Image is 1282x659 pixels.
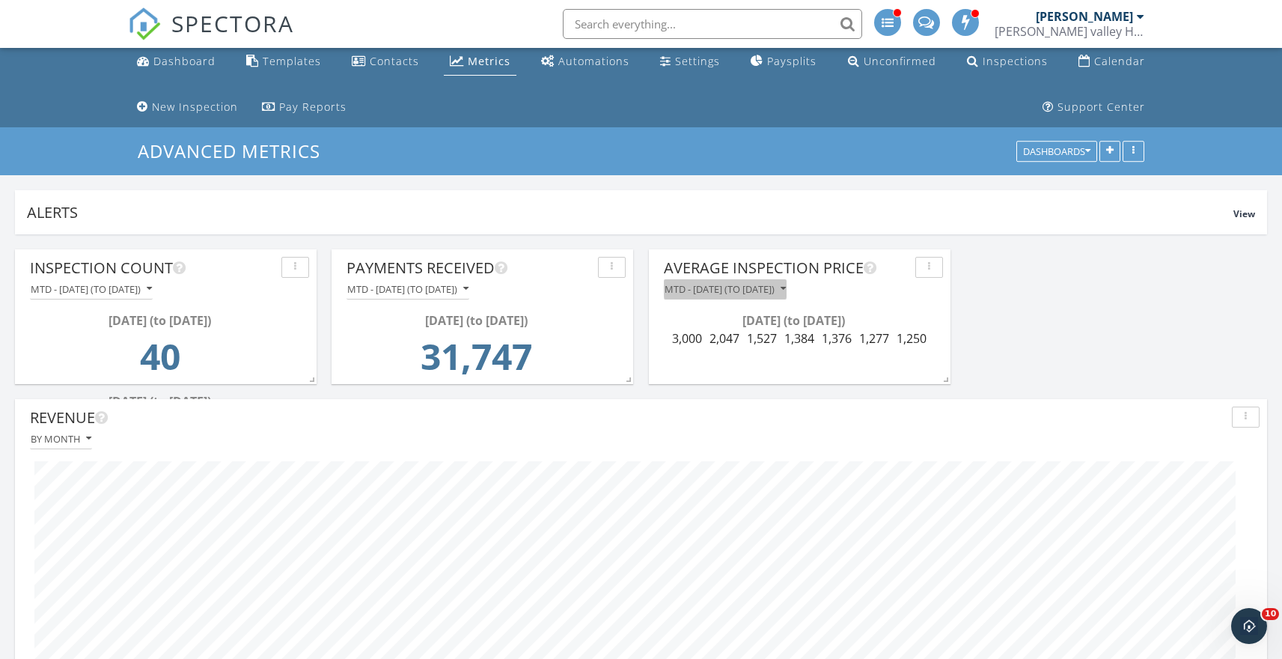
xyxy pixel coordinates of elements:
[668,329,706,356] td: 3000.0
[743,329,781,356] td: 1527.16
[1233,207,1255,220] span: View
[1262,608,1279,620] span: 10
[1016,142,1097,163] button: Dashboards
[818,329,855,356] td: 1376.0
[138,139,333,163] a: Advanced Metrics
[842,48,942,76] a: Unconfirmed
[1037,94,1151,121] a: Support Center
[664,257,909,279] div: Average Inspection Price
[34,312,285,329] div: [DATE] (to [DATE])
[30,429,92,449] button: By month
[30,407,1226,429] div: Revenue
[558,54,629,68] div: Automations
[1094,54,1145,68] div: Calendar
[131,48,222,76] a: Dashboard
[1036,9,1133,24] div: [PERSON_NAME]
[706,329,743,356] td: 2047.25
[256,94,352,121] a: Pay Reports
[347,279,469,300] button: MTD - [DATE] (to [DATE])
[171,7,294,39] span: SPECTORA
[153,54,216,68] div: Dashboard
[675,54,720,68] div: Settings
[961,48,1054,76] a: Inspections
[1057,100,1145,114] div: Support Center
[279,100,347,114] div: Pay Reports
[468,54,510,68] div: Metrics
[34,329,285,392] td: 40
[665,284,786,294] div: MTD - [DATE] (to [DATE])
[347,284,468,294] div: MTD - [DATE] (to [DATE])
[1072,48,1151,76] a: Calendar
[351,329,602,392] td: 31747.16
[1231,608,1267,644] iframe: Intercom live chat
[30,279,153,300] button: MTD - [DATE] (to [DATE])
[1023,147,1090,157] div: Dashboards
[563,9,862,39] input: Search everything...
[128,20,294,52] a: SPECTORA
[128,7,161,40] img: The Best Home Inspection Software - Spectora
[444,48,516,76] a: Metrics
[664,279,787,300] button: MTD - [DATE] (to [DATE])
[30,257,275,279] div: Inspection Count
[131,94,244,121] a: New Inspection
[152,100,238,114] div: New Inspection
[781,329,818,356] td: 1383.76
[240,48,327,76] a: Templates
[745,48,822,76] a: Paysplits
[767,54,816,68] div: Paysplits
[27,202,1233,222] div: Alerts
[864,54,936,68] div: Unconfirmed
[31,434,91,444] div: By month
[995,24,1144,39] div: Hudson valley Home Inspections LLC.
[855,329,893,356] td: 1277.06
[654,48,726,76] a: Settings
[263,54,321,68] div: Templates
[893,329,930,356] td: 1250.17
[31,284,152,294] div: MTD - [DATE] (to [DATE])
[347,257,592,279] div: Payments Received
[351,312,602,329] div: [DATE] (to [DATE])
[535,48,635,76] a: Automations (Advanced)
[983,54,1048,68] div: Inspections
[370,54,419,68] div: Contacts
[34,392,285,410] div: [DATE] (to [DATE])
[668,312,919,329] div: [DATE] (to [DATE])
[930,329,958,356] td: 918.85
[346,48,425,76] a: Contacts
